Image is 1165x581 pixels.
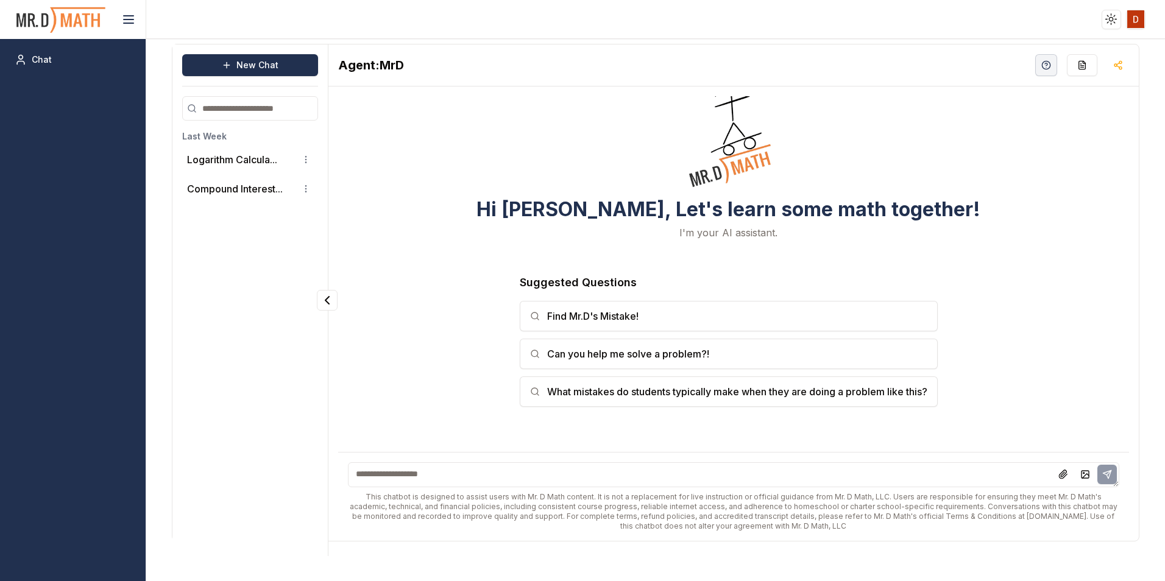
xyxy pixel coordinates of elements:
[32,54,52,66] span: Chat
[182,130,318,143] h3: Last Week
[1067,54,1097,76] button: Re-Fill Questions
[182,54,318,76] button: New Chat
[520,339,938,369] button: Can you help me solve a problem?!
[15,4,107,36] img: PromptOwl
[679,225,777,240] p: I'm your AI assistant.
[520,301,938,331] button: Find Mr.D's Mistake!
[338,57,404,74] h2: MrD
[299,181,313,196] button: Conversation options
[476,199,980,220] h3: Hi [PERSON_NAME], Let's learn some math together!
[520,274,938,291] h3: Suggested Questions
[317,290,338,311] button: Collapse panel
[680,69,777,188] img: Welcome Owl
[1127,10,1145,28] img: ACg8ocLIB5PdNesPi0PJqUeBq6cPoPY9C2iKYR-otIOmMQ8XHtBOTg=s96-c
[348,492,1119,531] div: This chatbot is designed to assist users with Mr. D Math content. It is not a replacement for liv...
[187,181,283,196] button: Compound Interest...
[299,152,313,167] button: Conversation options
[1035,54,1057,76] button: Help Videos
[520,376,938,407] button: What mistakes do students typically make when they are doing a problem like this?
[10,49,136,71] a: Chat
[187,152,277,167] button: Logarithm Calcula...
